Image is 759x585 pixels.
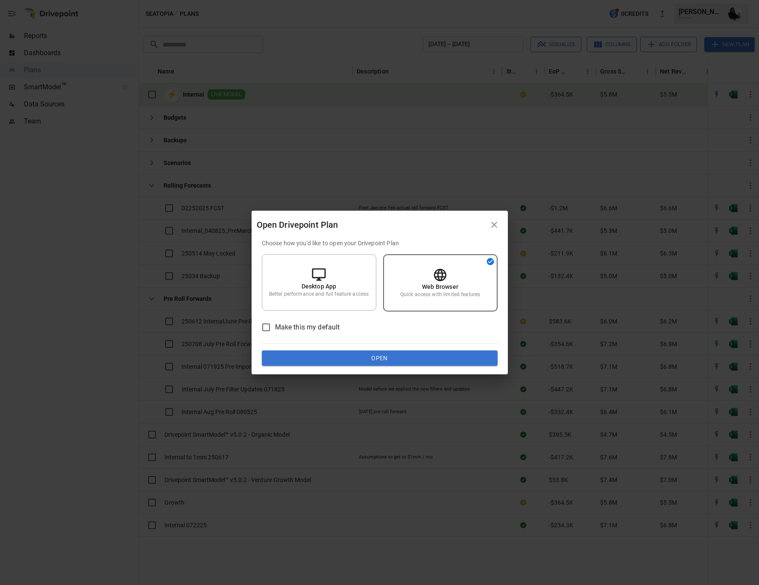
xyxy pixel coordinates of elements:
[269,291,369,298] p: Better performance and full feature access
[302,282,337,291] p: Desktop App
[257,218,486,232] div: Open Drivepoint Plan
[422,282,458,291] p: Web Browser
[275,322,340,332] span: Make this my default
[262,239,498,247] p: Choose how you'd like to open your Drivepoint Plan
[262,350,498,366] button: Open
[400,291,480,298] p: Quick access with limited features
